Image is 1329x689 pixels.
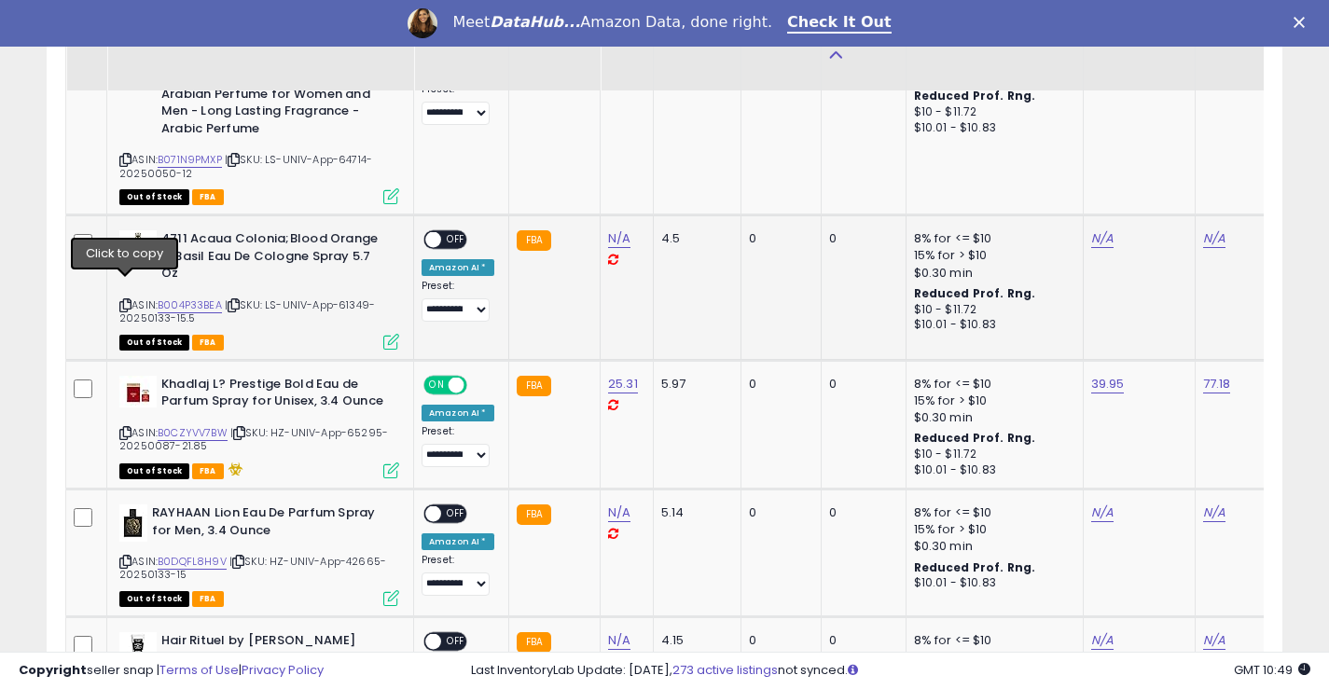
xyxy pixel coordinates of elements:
a: B0CZYVV7BW [158,425,228,441]
div: 0 [749,504,807,521]
div: 0 [749,632,807,649]
a: N/A [1203,503,1225,522]
b: Reduced Prof. Rng. [914,285,1036,301]
small: FBA [517,632,551,653]
a: B071N9PMXP [158,152,222,168]
a: 25.31 [608,375,638,393]
div: Preset: [422,425,494,467]
div: ASIN: [119,504,399,604]
i: DataHub... [490,13,580,31]
div: Preset: [422,83,494,125]
div: 0 [829,632,892,649]
small: FBA [517,230,551,251]
div: Amazon AI * [422,405,494,421]
a: 273 active listings [672,661,778,679]
div: $10 - $11.72 [914,447,1069,462]
span: All listings that are currently out of stock and unavailable for purchase on Amazon [119,591,189,607]
div: Preset: [422,554,494,596]
div: 8% for <= $10 [914,230,1069,247]
div: Close [1294,17,1312,28]
div: 15% for > $10 [914,247,1069,264]
b: Reduced Prof. Rng. [914,88,1036,103]
div: 8% for <= $10 [914,376,1069,393]
strong: Copyright [19,661,87,679]
img: 31qfG2ffY1L._SL40_.jpg [119,632,157,669]
a: N/A [1203,631,1225,650]
div: 4.5 [661,230,727,247]
a: N/A [608,229,630,248]
div: Meet Amazon Data, done right. [452,13,772,32]
div: $0.30 min [914,409,1069,426]
div: Amazon AI * [422,533,494,550]
div: 0 [829,230,892,247]
div: seller snap | | [19,662,324,680]
img: 41o7qzPu93L._SL40_.jpg [119,230,157,268]
span: OFF [464,378,494,393]
div: ASIN: [119,34,399,202]
span: FBA [192,335,224,351]
div: 0 [749,230,807,247]
div: $10.01 - $10.83 [914,575,1069,591]
span: | SKU: HZ-UNIV-App-65295-20250087-21.85 [119,425,388,453]
div: 0 [829,376,892,393]
div: 0 [829,504,892,521]
img: 31UQUcN05NL._SL40_.jpg [119,504,147,542]
span: | SKU: LS-UNIV-App-61349-20250133-15.5 [119,297,375,325]
a: N/A [608,631,630,650]
div: 5.97 [661,376,727,393]
a: 39.95 [1091,375,1125,393]
a: N/A [608,503,630,522]
a: N/A [1091,503,1114,522]
span: 2025-09-11 10:49 GMT [1234,661,1310,679]
b: Reduced Prof. Rng. [914,430,1036,446]
b: 4711 Acaua Colonia;Blood Orange & Basil Eau De Cologne Spray 5.7 Oz [161,230,388,287]
div: ASIN: [119,376,399,476]
b: RAYHAAN Lion Eau De Parfum Spray for Men, 3.4 Ounce [152,504,379,544]
span: All listings that are currently out of stock and unavailable for purchase on Amazon [119,335,189,351]
div: 15% for > $10 [914,521,1069,538]
b: Reduced Prof. Rng. [914,559,1036,575]
span: FBA [192,463,224,479]
div: 4.15 [661,632,727,649]
a: B0DQFL8H9V [158,554,227,570]
span: OFF [441,232,471,248]
div: ASIN: [119,230,399,348]
span: FBA [192,189,224,205]
div: $10.01 - $10.83 [914,462,1069,478]
a: Privacy Policy [242,661,324,679]
div: $10 - $11.72 [914,302,1069,318]
small: FBA [517,504,551,525]
span: | SKU: HZ-UNIV-App-42665-20250133-15 [119,554,386,582]
a: N/A [1203,229,1225,248]
img: Profile image for Georgie [408,8,437,38]
a: Check It Out [787,13,892,34]
div: $10.01 - $10.83 [914,120,1069,136]
div: $0.30 min [914,265,1069,282]
a: Terms of Use [159,661,239,679]
a: N/A [1091,631,1114,650]
span: | SKU: LS-UNIV-App-64714-20250050-12 [119,152,372,180]
span: ON [425,378,449,393]
a: B004P33BEA [158,297,222,313]
div: Amazon AI * [422,259,494,276]
i: hazardous material [224,462,243,475]
div: Last InventoryLab Update: [DATE], not synced. [471,662,1310,680]
div: 0 [749,376,807,393]
div: 8% for <= $10 [914,632,1069,649]
div: Preset: [422,280,494,322]
div: 5.14 [661,504,727,521]
b: Khadlaj L? Prestige Bold Eau de Parfum Spray for Unisex, 3.4 Ounce [161,376,388,415]
span: All listings that are currently out of stock and unavailable for purchase on Amazon [119,189,189,205]
span: FBA [192,591,224,607]
img: 319aEXpzUkL._SL40_.jpg [119,376,157,407]
a: 77.18 [1203,375,1231,393]
div: $0.30 min [914,538,1069,555]
small: FBA [517,376,551,396]
div: $10.01 - $10.83 [914,317,1069,333]
span: OFF [441,506,471,522]
a: N/A [1091,229,1114,248]
div: 15% for > $10 [914,393,1069,409]
span: All listings that are currently out of stock and unavailable for purchase on Amazon [119,463,189,479]
div: $10 - $11.72 [914,104,1069,120]
div: 8% for <= $10 [914,504,1069,521]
